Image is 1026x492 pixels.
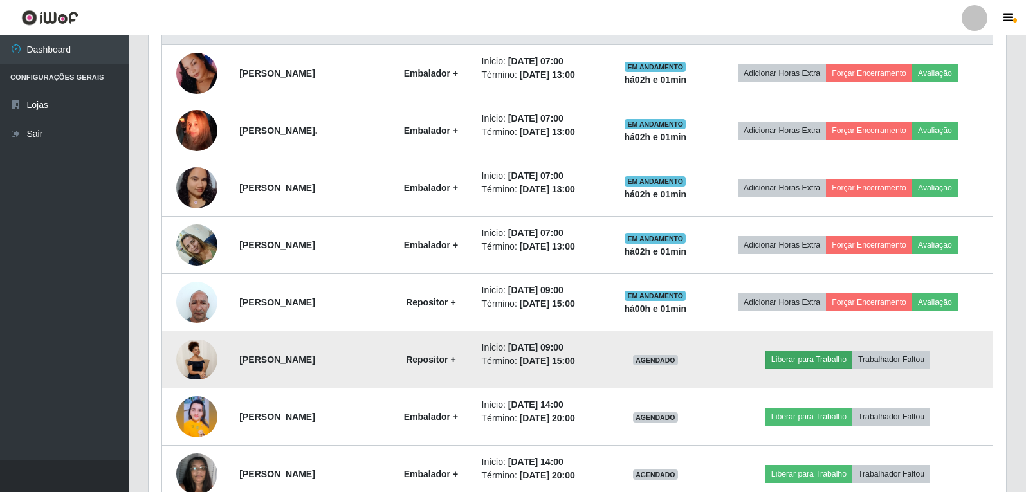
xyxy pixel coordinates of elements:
button: Trabalhador Faltou [852,465,930,483]
strong: há 02 h e 01 min [625,189,687,199]
li: Início: [482,226,600,240]
strong: [PERSON_NAME] [239,183,315,193]
button: Avaliação [912,236,958,254]
button: Avaliação [912,64,958,82]
strong: há 02 h e 01 min [625,246,687,257]
span: AGENDADO [633,469,678,480]
li: Término: [482,240,600,253]
span: EM ANDAMENTO [625,176,686,187]
span: EM ANDAMENTO [625,62,686,72]
span: EM ANDAMENTO [625,119,686,129]
button: Avaliação [912,122,958,140]
button: Forçar Encerramento [826,179,912,197]
button: Adicionar Horas Extra [738,122,826,140]
li: Início: [482,398,600,412]
button: Trabalhador Faltou [852,408,930,426]
strong: [PERSON_NAME] [239,68,315,78]
time: [DATE] 13:00 [520,69,575,80]
time: [DATE] 15:00 [520,356,575,366]
li: Término: [482,469,600,482]
button: Forçar Encerramento [826,122,912,140]
img: 1757454184631.jpeg [176,340,217,378]
time: [DATE] 13:00 [520,241,575,251]
img: 1757467662702.jpeg [176,396,217,437]
img: CoreUI Logo [21,10,78,26]
strong: Repositor + [406,354,455,365]
time: [DATE] 20:00 [520,413,575,423]
strong: Embalador + [404,183,458,193]
button: Trabalhador Faltou [852,351,930,369]
li: Término: [482,412,600,425]
button: Liberar para Trabalho [765,351,852,369]
time: [DATE] 09:00 [508,285,563,295]
li: Término: [482,354,600,368]
strong: [PERSON_NAME] [239,240,315,250]
strong: Embalador + [404,240,458,250]
li: Início: [482,284,600,297]
span: AGENDADO [633,355,678,365]
time: [DATE] 13:00 [520,127,575,137]
li: Início: [482,169,600,183]
li: Início: [482,55,600,68]
strong: Embalador + [404,68,458,78]
time: [DATE] 07:00 [508,113,563,123]
li: Início: [482,455,600,469]
button: Adicionar Horas Extra [738,179,826,197]
time: [DATE] 14:00 [508,457,563,467]
button: Avaliação [912,293,958,311]
strong: [PERSON_NAME] [239,469,315,479]
strong: Embalador + [404,412,458,422]
time: [DATE] 14:00 [508,399,563,410]
strong: há 02 h e 01 min [625,132,687,142]
span: AGENDADO [633,412,678,423]
strong: [PERSON_NAME] [239,354,315,365]
time: [DATE] 15:00 [520,298,575,309]
li: Término: [482,297,600,311]
button: Adicionar Horas Extra [738,236,826,254]
time: [DATE] 09:00 [508,342,563,352]
strong: há 00 h e 01 min [625,304,687,314]
li: Término: [482,183,600,196]
time: [DATE] 13:00 [520,184,575,194]
button: Liberar para Trabalho [765,408,852,426]
button: Forçar Encerramento [826,64,912,82]
strong: [PERSON_NAME] [239,297,315,307]
img: 1758033216374.jpeg [176,29,217,118]
strong: Embalador + [404,125,458,136]
li: Início: [482,341,600,354]
img: 1757527899445.jpeg [176,94,217,167]
strong: [PERSON_NAME] [239,412,315,422]
button: Avaliação [912,179,958,197]
time: [DATE] 07:00 [508,228,563,238]
strong: Embalador + [404,469,458,479]
button: Adicionar Horas Extra [738,293,826,311]
time: [DATE] 20:00 [520,470,575,480]
img: 1757951720954.jpeg [176,217,217,272]
span: EM ANDAMENTO [625,233,686,244]
time: [DATE] 07:00 [508,56,563,66]
button: Forçar Encerramento [826,293,912,311]
li: Início: [482,112,600,125]
strong: há 02 h e 01 min [625,75,687,85]
li: Término: [482,125,600,139]
img: 1737056523425.jpeg [176,275,217,329]
button: Forçar Encerramento [826,236,912,254]
img: 1757628452070.jpeg [176,142,217,233]
strong: Repositor + [406,297,455,307]
time: [DATE] 07:00 [508,170,563,181]
strong: [PERSON_NAME]. [239,125,317,136]
span: EM ANDAMENTO [625,291,686,301]
button: Liberar para Trabalho [765,465,852,483]
li: Término: [482,68,600,82]
button: Adicionar Horas Extra [738,64,826,82]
